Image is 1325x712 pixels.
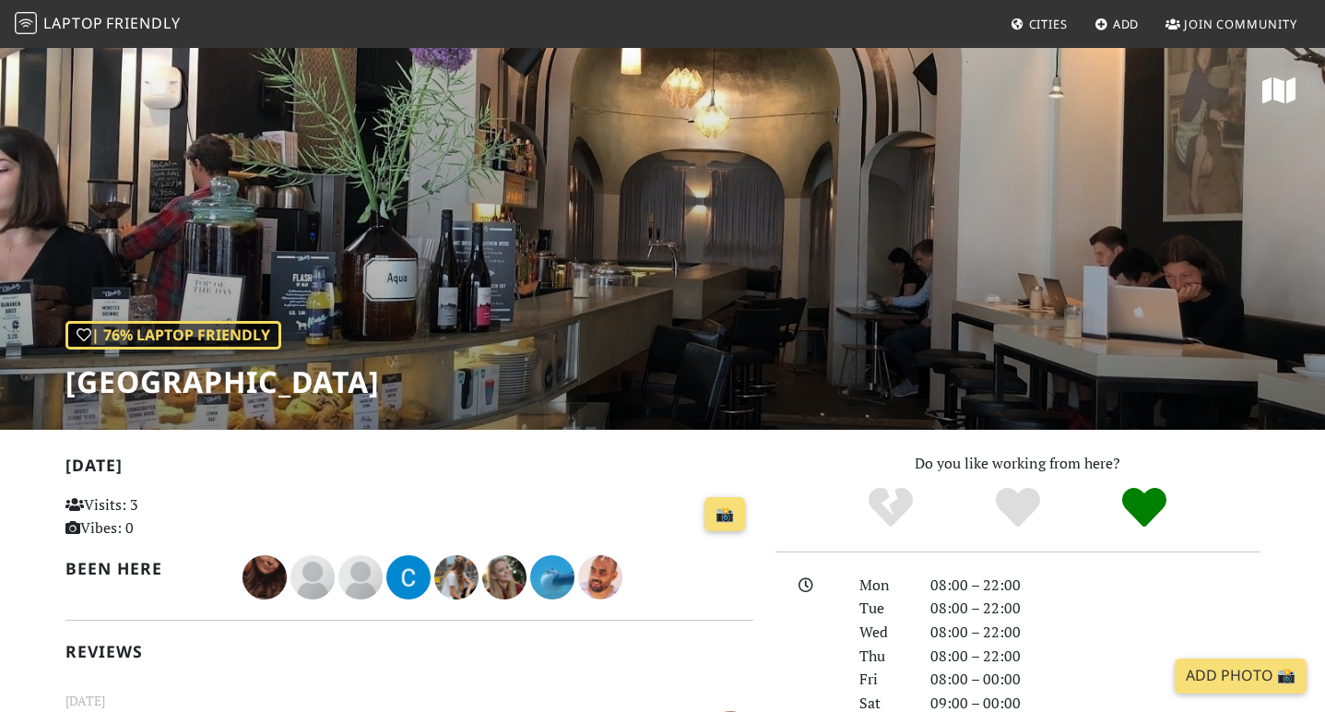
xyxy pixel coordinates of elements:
[386,555,431,599] img: 1923-cemil.jpg
[848,574,918,598] div: Mon
[530,565,578,586] span: Alston Ng
[919,574,1272,598] div: 08:00 – 22:00
[1158,7,1305,41] a: Join Community
[65,321,281,350] div: | 76% Laptop Friendly
[434,555,479,599] img: 1573-a.jpg
[243,555,287,599] img: 3596-silvia.jpg
[482,555,526,599] img: 1530-tijana.jpg
[65,642,753,661] h2: Reviews
[43,13,103,33] span: Laptop
[65,456,753,482] h2: [DATE]
[919,621,1272,645] div: 08:00 – 22:00
[848,645,918,669] div: Thu
[919,597,1272,621] div: 08:00 – 22:00
[243,565,290,586] span: Silvia Mercuriali
[1184,16,1297,32] span: Join Community
[15,12,37,34] img: LaptopFriendly
[338,565,386,586] span: Pia Burrichter
[1081,485,1208,531] div: Definitely!
[65,493,280,540] p: Visits: 3 Vibes: 0
[578,555,622,599] img: 1157-basem.jpg
[482,565,530,586] span: Tijana Apostolovic
[1087,7,1147,41] a: Add
[848,597,918,621] div: Tue
[290,555,335,599] img: blank-535327c66bd565773addf3077783bbfce4b00ec00e9fd257753287c682c7fa38.png
[106,13,180,33] span: Friendly
[1029,16,1068,32] span: Cities
[848,621,918,645] div: Wed
[1175,659,1307,694] a: Add Photo 📸
[54,691,764,711] small: [DATE]
[338,555,383,599] img: blank-535327c66bd565773addf3077783bbfce4b00ec00e9fd257753287c682c7fa38.png
[65,559,221,578] h2: Been here
[65,364,380,399] h1: [GEOGRAPHIC_DATA]
[827,485,954,531] div: No
[578,565,622,586] span: Basem Saad
[919,668,1272,692] div: 08:00 – 00:00
[848,668,918,692] div: Fri
[434,565,482,586] span: A H
[530,555,574,599] img: 1300-alston.jpg
[1003,7,1075,41] a: Cities
[704,497,745,532] a: 📸
[954,485,1082,531] div: Yes
[1113,16,1140,32] span: Add
[15,8,181,41] a: LaptopFriendly LaptopFriendly
[775,452,1260,476] p: Do you like working from here?
[290,565,338,586] span: Chris Crane
[386,565,434,586] span: Cemil Altunay
[919,645,1272,669] div: 08:00 – 22:00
